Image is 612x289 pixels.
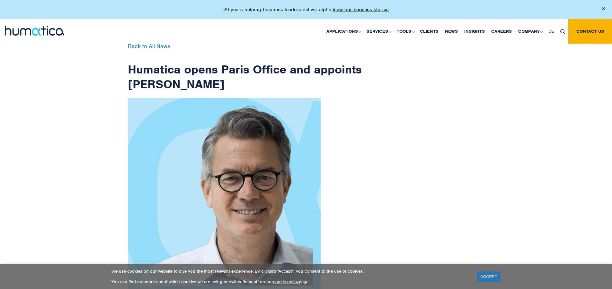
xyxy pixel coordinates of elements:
a: Tools [394,19,417,44]
a: Company [515,19,545,44]
a: News [442,19,461,44]
a: ACCEPT [477,271,501,282]
a: cookie policy [273,279,299,285]
p: We use cookies on our website to give you the most relevant experience. By clicking “Accept”, you... [111,268,469,274]
a: Back to All News [128,43,170,50]
a: Insights [461,19,488,44]
p: You can find out more about which cookies we are using or switch them off on our page. [111,279,469,285]
img: search_icon [560,29,565,34]
a: Services [363,19,394,44]
a: DE [545,19,557,44]
a: View our success stories [333,6,389,13]
img: logo [5,26,64,36]
a: Careers [488,19,515,44]
a: Clients [417,19,442,44]
p: 20 years helping business leaders deliver alpha. [223,6,389,13]
a: Applications [323,19,363,44]
span: DE [548,29,554,34]
a: Contact us [568,19,612,44]
h1: Humatica opens Paris Office and appoints [PERSON_NAME] [128,44,362,91]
